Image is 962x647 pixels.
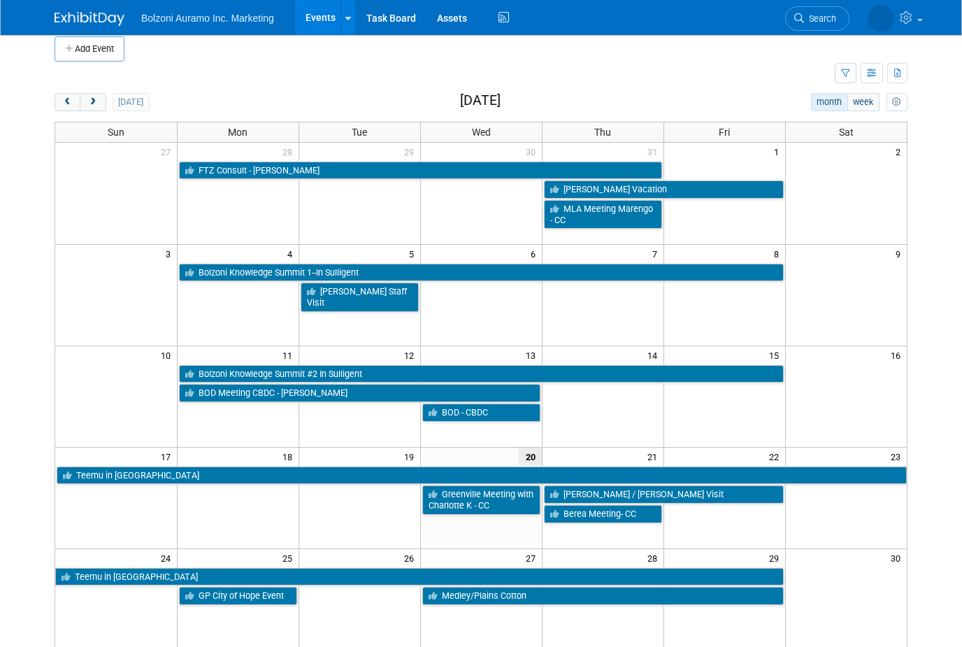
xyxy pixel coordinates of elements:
[646,448,663,465] span: 21
[301,283,419,311] a: [PERSON_NAME] Staff Visit
[179,384,540,402] a: BOD Meeting CBDC - [PERSON_NAME]
[773,143,785,160] span: 1
[281,549,299,567] span: 25
[281,448,299,465] span: 18
[889,549,907,567] span: 30
[646,143,663,160] span: 31
[524,549,542,567] span: 27
[179,365,784,383] a: Bolzoni Knowledge Summit #2 In Sulligent
[352,127,367,138] span: Tue
[773,245,785,262] span: 8
[403,448,420,465] span: 19
[286,245,299,262] span: 4
[164,245,177,262] span: 3
[422,404,540,422] a: BOD - CBDC
[472,127,491,138] span: Wed
[159,448,177,465] span: 17
[55,36,124,62] button: Add Event
[804,13,836,24] span: Search
[785,6,849,31] a: Search
[403,143,420,160] span: 29
[892,98,901,107] i: Personalize Calendar
[544,200,662,229] a: MLA Meeting Marengo - CC
[524,143,542,160] span: 30
[868,5,894,31] img: Casey Coats
[108,127,124,138] span: Sun
[159,143,177,160] span: 27
[894,245,907,262] span: 9
[403,346,420,364] span: 12
[524,346,542,364] span: 13
[519,448,542,465] span: 20
[889,448,907,465] span: 23
[894,143,907,160] span: 2
[460,93,501,108] h2: [DATE]
[281,143,299,160] span: 28
[179,162,662,180] a: FTZ Consult - [PERSON_NAME]
[544,485,784,504] a: [PERSON_NAME] / [PERSON_NAME] Visit
[179,264,784,282] a: Bolzoni Knowledge Summit 1--In Sulligent
[228,127,247,138] span: Mon
[646,549,663,567] span: 28
[651,245,663,262] span: 7
[159,346,177,364] span: 10
[544,180,784,199] a: [PERSON_NAME] Vacation
[55,93,80,111] button: prev
[719,127,730,138] span: Fri
[408,245,420,262] span: 5
[839,127,854,138] span: Sat
[889,346,907,364] span: 16
[768,448,785,465] span: 22
[768,549,785,567] span: 29
[646,346,663,364] span: 14
[141,13,274,24] span: Bolzoni Auramo Inc. Marketing
[55,12,124,26] img: ExhibitDay
[847,93,880,111] button: week
[594,127,611,138] span: Thu
[57,467,907,485] a: Teemu in [GEOGRAPHIC_DATA]
[80,93,106,111] button: next
[403,549,420,567] span: 26
[886,93,907,111] button: myCustomButton
[159,549,177,567] span: 24
[422,587,784,605] a: Medley/Plains Cotton
[55,568,784,586] a: Teemu in [GEOGRAPHIC_DATA]
[113,93,150,111] button: [DATE]
[529,245,542,262] span: 6
[281,346,299,364] span: 11
[422,485,540,514] a: Greenville Meeting with Charlotte K - CC
[544,505,662,523] a: Berea Meeting- CC
[768,346,785,364] span: 15
[179,587,297,605] a: GP City of Hope Event
[811,93,848,111] button: month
